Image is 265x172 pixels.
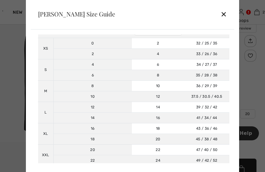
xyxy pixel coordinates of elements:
span: 32 / 25 / 35 [196,41,217,45]
span: 34 / 27 / 37 [196,62,217,67]
td: 12 [132,91,184,102]
td: S [38,59,53,80]
span: Help [14,4,26,10]
td: 14 [132,102,184,112]
td: 12 [53,102,132,112]
span: 35 / 28 / 38 [196,73,218,77]
span: 33 / 26 / 36 [196,52,217,56]
td: 10 [132,80,184,91]
span: 41 / 34 / 44 [196,116,217,120]
td: 6 [53,70,132,80]
td: L [38,102,53,123]
span: 37.5 / 30.5 / 40.5 [191,94,222,99]
td: 20 [132,134,184,144]
td: 18 [53,134,132,144]
td: M [38,80,53,102]
td: 4 [132,48,184,59]
span: 47 / 40 / 50 [196,148,218,152]
div: ✕ [221,8,227,20]
td: 2 [53,48,132,59]
td: XS [38,38,53,59]
td: 20 [53,144,132,155]
td: 0 [53,38,132,48]
span: 49 / 42 / 52 [196,158,217,163]
td: 2 [132,38,184,48]
td: 24 [132,155,184,166]
td: 4 [53,59,132,70]
span: 36 / 29 / 39 [196,84,217,88]
td: 8 [53,80,132,91]
td: XL [38,123,53,144]
td: 8 [132,70,184,80]
td: 6 [132,59,184,70]
span: 39 / 32 / 42 [196,105,217,109]
td: 14 [53,112,132,123]
td: 18 [132,123,184,134]
span: 43 / 36 / 46 [196,126,217,131]
td: XXL [38,144,53,166]
td: 22 [53,155,132,166]
span: 45 / 38 / 48 [196,137,218,141]
td: 16 [53,123,132,134]
td: 10 [53,91,132,102]
td: 22 [132,144,184,155]
div: [PERSON_NAME] Size Guide [38,11,115,17]
td: 16 [132,112,184,123]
